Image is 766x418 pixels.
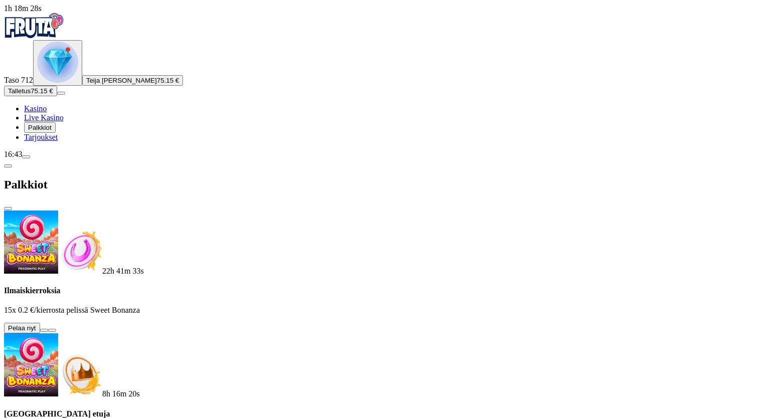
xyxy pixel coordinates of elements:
[102,389,140,398] span: countdown
[58,230,102,274] img: Freespins bonus icon
[4,164,12,167] button: chevron-left icon
[4,333,58,396] img: Sweet Bonanza
[4,104,762,142] nav: Main menu
[58,352,102,396] img: Deposit bonus icon
[4,178,762,191] h2: Palkkiot
[24,104,47,113] a: Kasino
[31,87,53,95] span: 75.15 €
[4,207,12,210] button: close
[24,113,64,122] a: Live Kasino
[33,40,82,86] button: level unlocked
[82,75,183,86] button: Teija [PERSON_NAME]75.15 €
[102,267,144,275] span: countdown
[4,211,58,274] img: Sweet Bonanza
[4,76,33,84] span: Taso 712
[24,133,58,141] a: Tarjoukset
[157,77,179,84] span: 75.15 €
[4,13,762,142] nav: Primary
[4,323,40,333] button: Pelaa nyt
[4,150,22,158] span: 16:43
[4,4,42,13] span: user session time
[57,92,65,95] button: menu
[8,87,31,95] span: Talletus
[4,306,762,315] p: 15x 0.2 €/kierrosta pelissä Sweet Bonanza
[24,122,56,133] button: Palkkiot
[28,124,52,131] span: Palkkiot
[86,77,157,84] span: Teija [PERSON_NAME]
[8,324,36,332] span: Pelaa nyt
[48,329,56,332] button: info
[4,86,57,96] button: Talletusplus icon75.15 €
[4,13,64,38] img: Fruta
[22,155,30,158] button: menu
[4,286,762,295] h4: Ilmaiskierroksia
[37,42,78,83] img: level unlocked
[4,31,64,40] a: Fruta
